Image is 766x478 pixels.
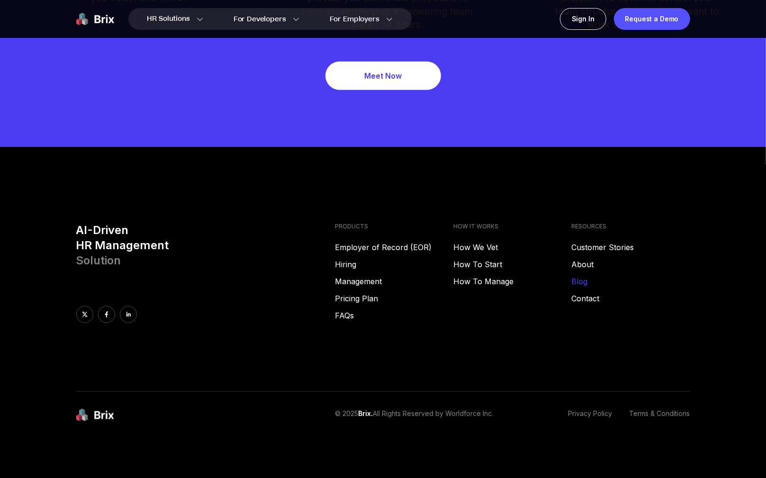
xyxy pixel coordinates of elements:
h4: RESOURCES [572,223,690,230]
span: Solution [76,253,121,267]
a: FAQs [335,310,453,321]
a: Management [335,276,453,287]
span: For Developers [234,14,286,24]
a: About [572,259,690,270]
h4: PRODUCTS [335,223,453,230]
a: Employer of Record (EOR) [335,242,453,253]
a: How To Manage [453,276,572,287]
a: Contact [572,293,690,304]
span: HR Solutions [147,11,190,27]
a: How To Start [453,259,572,270]
span: For Employers [330,14,379,24]
h4: HOW IT WORKS [453,223,572,230]
a: Terms & Conditions [630,409,690,422]
a: How We Vet [453,242,572,253]
a: Customer Stories [572,242,690,253]
a: Meet Now [364,71,402,81]
img: brix [76,409,114,422]
h3: AI-Driven HR Management [76,223,328,268]
p: © 2025 All Rights Reserved by Worldforce Inc. [335,409,493,422]
button: Meet Now [325,62,441,90]
span: Brix. [358,409,373,417]
a: Blog [572,276,690,287]
a: Sign In [560,8,606,30]
a: Privacy Policy [568,409,613,422]
a: Hiring [335,259,453,270]
a: Pricing Plan [335,293,453,304]
a: Request a Demo [614,8,690,30]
